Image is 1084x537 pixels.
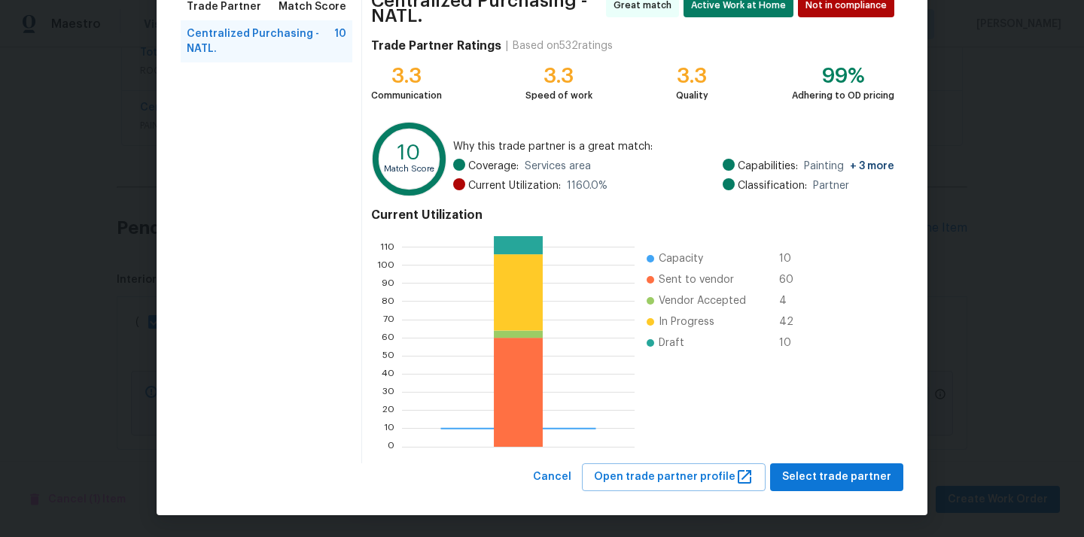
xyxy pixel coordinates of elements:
[659,293,746,308] span: Vendor Accepted
[582,463,766,491] button: Open trade partner profile
[738,178,807,193] span: Classification:
[659,272,734,287] span: Sent to vendor
[384,165,434,173] text: Match Score
[371,88,442,103] div: Communication
[779,293,803,308] span: 4
[377,260,394,269] text: 100
[527,463,577,491] button: Cancel
[382,351,394,360] text: 50
[383,315,394,324] text: 70
[397,142,421,163] text: 10
[659,251,703,266] span: Capacity
[782,468,891,487] span: Select trade partner
[779,335,803,350] span: 10
[513,38,613,53] div: Based on 532 ratings
[779,251,803,266] span: 10
[779,272,803,287] span: 60
[187,26,334,56] span: Centralized Purchasing - NATL.
[659,314,714,329] span: In Progress
[676,88,708,103] div: Quality
[850,161,894,171] span: + 3 more
[813,178,849,193] span: Partner
[676,68,708,83] div: 3.3
[382,369,394,378] text: 40
[382,333,394,342] text: 60
[525,88,592,103] div: Speed of work
[380,242,394,251] text: 110
[792,68,894,83] div: 99%
[468,159,519,174] span: Coverage:
[371,38,501,53] h4: Trade Partner Ratings
[382,405,394,414] text: 20
[501,38,513,53] div: |
[371,208,894,223] h4: Current Utilization
[382,279,394,288] text: 90
[382,387,394,396] text: 30
[525,68,592,83] div: 3.3
[567,178,607,193] span: 1160.0 %
[533,468,571,487] span: Cancel
[334,26,346,56] span: 10
[594,468,754,487] span: Open trade partner profile
[659,335,684,350] span: Draft
[804,159,894,174] span: Painting
[384,424,394,433] text: 10
[779,314,803,329] span: 42
[382,297,394,306] text: 80
[388,442,394,451] text: 0
[738,159,798,174] span: Capabilities:
[770,463,903,491] button: Select trade partner
[453,139,894,154] span: Why this trade partner is a great match:
[468,178,561,193] span: Current Utilization:
[525,159,591,174] span: Services area
[371,68,442,83] div: 3.3
[792,88,894,103] div: Adhering to OD pricing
